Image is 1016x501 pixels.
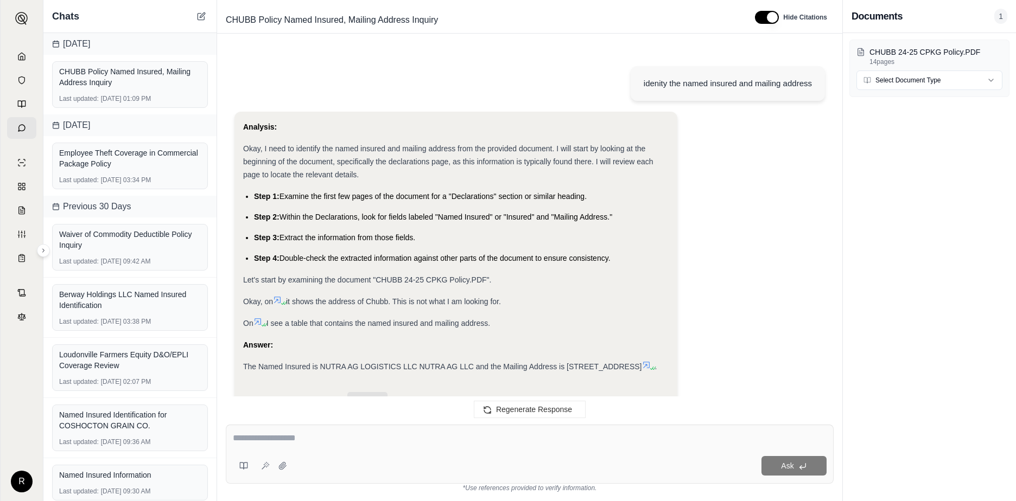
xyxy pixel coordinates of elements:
[243,341,273,349] strong: Answer:
[994,9,1007,24] span: 1
[7,247,36,269] a: Coverage Table
[59,147,201,169] div: Employee Theft Coverage in Commercial Package Policy
[7,93,36,115] a: Prompt Library
[52,9,79,24] span: Chats
[221,11,442,29] span: CHUBB Policy Named Insured, Mailing Address Inquiry
[59,487,99,496] span: Last updated:
[254,213,280,221] span: Step 2:
[243,319,253,327] span: On
[59,487,201,496] div: [DATE] 09:30 AM
[869,57,1002,66] p: 14 pages
[37,244,50,257] button: Expand sidebar
[59,409,201,431] div: Named Insured Identification for COSHOCTON GRAIN CO.
[59,229,201,251] div: Waiver of Commodity Deductible Policy Inquiry
[243,144,653,179] span: Okay, I need to identify the named insured and mailing address from the provided document. I will...
[856,47,1002,66] button: CHUBB 24-25 CPKG Policy.PDF14pages
[226,484,834,492] div: *Use references provided to verify information.
[243,390,278,412] button: Copy
[7,200,36,221] a: Claim Coverage
[59,94,99,103] span: Last updated:
[644,77,812,90] div: idenity the named insured and mailing address
[59,289,201,311] div: Berway Holdings LLC Named Insured Identification
[280,254,611,262] span: Double-check the extracted information against other parts of the document to ensure consistency.
[43,196,217,217] div: Previous 30 Days
[15,12,28,25] img: Expand sidebar
[254,254,280,262] span: Step 4:
[59,470,201,480] div: Named Insured Information
[761,456,827,476] button: Ask
[7,46,36,67] a: Home
[221,11,742,29] div: Edit Title
[7,223,36,245] a: Custom Report
[655,362,657,371] span: .
[254,192,280,201] span: Step 1:
[280,233,416,242] span: Extract the information from those fields.
[11,471,33,492] div: R
[254,233,280,242] span: Step 3:
[59,438,99,446] span: Last updated:
[7,69,36,91] a: Documents Vault
[7,282,36,304] a: Contract Analysis
[11,8,33,29] button: Expand sidebar
[7,152,36,174] a: Single Policy
[243,362,642,371] span: The Named Insured is NUTRA AG LOGISTICS LLC NUTRA AG LLC and the Mailing Address is [STREET_ADDRESS]
[869,47,1002,57] p: CHUBB 24-25 CPKG Policy.PDF
[243,123,277,131] strong: Analysis:
[59,317,99,326] span: Last updated:
[7,117,36,139] a: Chat
[195,10,208,23] button: New Chat
[59,66,201,88] div: CHUBB Policy Named Insured, Mailing Address Inquiry
[783,13,827,22] span: Hide Citations
[243,275,491,284] span: Let's start by examining the document "CHUBB 24-25 CPKG Policy.PDF".
[496,405,572,414] span: Regenerate Response
[59,176,201,184] div: [DATE] 03:34 PM
[59,438,201,446] div: [DATE] 09:36 AM
[59,377,99,386] span: Last updated:
[43,114,217,136] div: [DATE]
[59,377,201,386] div: [DATE] 02:07 PM
[43,33,217,55] div: [DATE]
[59,176,99,184] span: Last updated:
[59,94,201,103] div: [DATE] 01:09 PM
[280,192,587,201] span: Examine the first few pages of the document for a "Declarations" section or similar heading.
[59,349,201,371] div: Loudonville Farmers Equity D&O/EPLI Coverage Review
[243,297,273,306] span: Okay, on
[781,461,793,470] span: Ask
[474,401,586,418] button: Regenerate Response
[7,306,36,327] a: Legal Search Engine
[266,319,490,327] span: I see a table that contains the named insured and mailing address.
[7,176,36,197] a: Policy Comparisons
[286,297,501,306] span: it shows the address of Chubb. This is not what I am looking for.
[280,213,612,221] span: Within the Declarations, look for fields labeled "Named Insured" or "Insured" and "Mailing Address."
[59,317,201,326] div: [DATE] 03:38 PM
[347,392,388,410] span: GREAT
[59,257,99,266] span: Last updated:
[59,257,201,266] div: [DATE] 09:42 AM
[852,9,903,24] h3: Documents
